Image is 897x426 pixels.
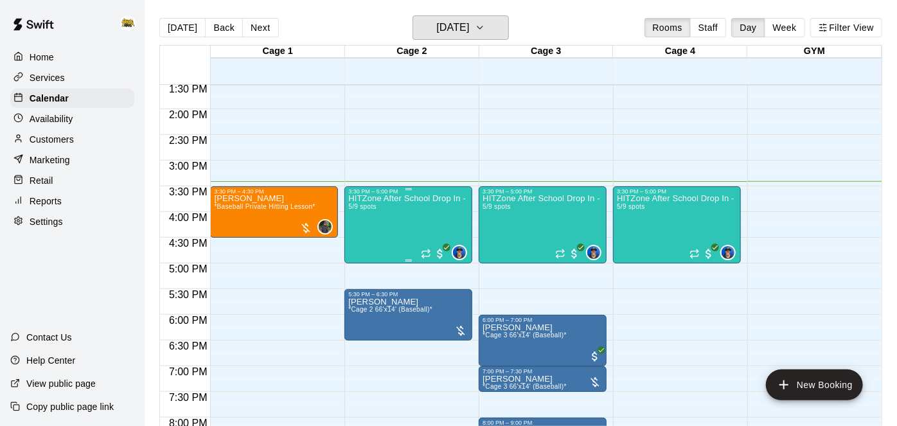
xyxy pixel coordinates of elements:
[214,203,315,210] span: *Baseball Private Hitting Lesson*
[30,215,63,228] p: Settings
[479,186,607,263] div: 3:30 PM – 5:00 PM: HITZone After School Drop In - Registration Required
[26,354,75,367] p: Help Center
[479,46,614,58] div: Cage 3
[810,18,882,37] button: Filter View
[345,46,479,58] div: Cage 2
[30,92,69,105] p: Calendar
[617,203,645,210] span: 5/9 spots filled
[725,245,736,260] span: Chase Beauregard
[10,89,134,108] div: Calendar
[731,18,765,37] button: Day
[319,220,332,233] img: Aiden Cutrell
[323,219,333,235] span: Aiden Cutrell
[166,135,211,146] span: 2:30 PM
[159,18,206,37] button: [DATE]
[689,249,700,259] span: Recurring event
[747,46,882,58] div: GYM
[166,315,211,326] span: 6:00 PM
[452,245,467,260] div: Chase Beauregard
[413,15,509,40] button: [DATE]
[483,332,567,339] span: *Cage 3 66'x14' (Baseball)*
[453,246,466,259] img: Chase Beauregard
[166,212,211,223] span: 4:00 PM
[483,420,603,426] div: 8:00 PM – 9:00 PM
[589,350,601,363] span: All customers have paid
[479,315,607,366] div: 6:00 PM – 7:00 PM: Ty Friesen
[483,383,567,390] span: *Cage 3 66'x14' (Baseball)*
[166,238,211,249] span: 4:30 PM
[26,400,114,413] p: Copy public page link
[30,51,54,64] p: Home
[211,46,345,58] div: Cage 1
[722,246,734,259] img: Chase Beauregard
[479,366,607,392] div: 7:00 PM – 7:30 PM: Colin Kasper
[766,369,863,400] button: add
[617,188,737,195] div: 3:30 PM – 5:00 PM
[166,341,211,351] span: 6:30 PM
[30,71,65,84] p: Services
[166,289,211,300] span: 5:30 PM
[702,247,715,260] span: All customers have paid
[434,247,447,260] span: All customers have paid
[613,186,741,263] div: 3:30 PM – 5:00 PM: HITZone After School Drop In - Registration Required
[242,18,278,37] button: Next
[166,392,211,403] span: 7:30 PM
[210,186,338,238] div: 3:30 PM – 4:30 PM: *Baseball Private Hitting Lesson*
[690,18,727,37] button: Staff
[586,245,601,260] div: Chase Beauregard
[205,18,243,37] button: Back
[765,18,805,37] button: Week
[568,247,581,260] span: All customers have paid
[214,188,334,195] div: 3:30 PM – 4:30 PM
[348,291,468,297] div: 5:30 PM – 6:30 PM
[30,195,62,208] p: Reports
[118,10,145,36] div: HITHOUSE ABBY
[10,212,134,231] a: Settings
[166,109,211,120] span: 2:00 PM
[720,245,736,260] div: Chase Beauregard
[317,219,333,235] div: Aiden Cutrell
[166,84,211,94] span: 1:30 PM
[591,245,601,260] span: Chase Beauregard
[587,246,600,259] img: Chase Beauregard
[483,203,511,210] span: 5/9 spots filled
[344,289,472,341] div: 5:30 PM – 6:30 PM: Jeremy Wall
[483,368,603,375] div: 7:00 PM – 7:30 PM
[10,48,134,67] a: Home
[348,203,377,210] span: 5/9 spots filled
[166,263,211,274] span: 5:00 PM
[613,46,747,58] div: Cage 4
[120,15,136,31] img: HITHOUSE ABBY
[10,150,134,170] a: Marketing
[483,188,603,195] div: 3:30 PM – 5:00 PM
[10,130,134,149] a: Customers
[30,112,73,125] p: Availability
[348,306,432,313] span: *Cage 2 66'x14' (Baseball)*
[30,154,70,166] p: Marketing
[421,249,431,259] span: Recurring event
[166,366,211,377] span: 7:00 PM
[10,68,134,87] a: Services
[10,191,134,211] a: Reports
[166,161,211,172] span: 3:00 PM
[10,171,134,190] a: Retail
[26,377,96,390] p: View public page
[457,245,467,260] span: Chase Beauregard
[348,188,468,195] div: 3:30 PM – 5:00 PM
[10,109,134,129] a: Availability
[436,19,469,37] h6: [DATE]
[644,18,691,37] button: Rooms
[30,174,53,187] p: Retail
[166,186,211,197] span: 3:30 PM
[555,249,565,259] span: Recurring event
[26,331,72,344] p: Contact Us
[344,186,472,263] div: 3:30 PM – 5:00 PM: HITZone After School Drop In - Registration Required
